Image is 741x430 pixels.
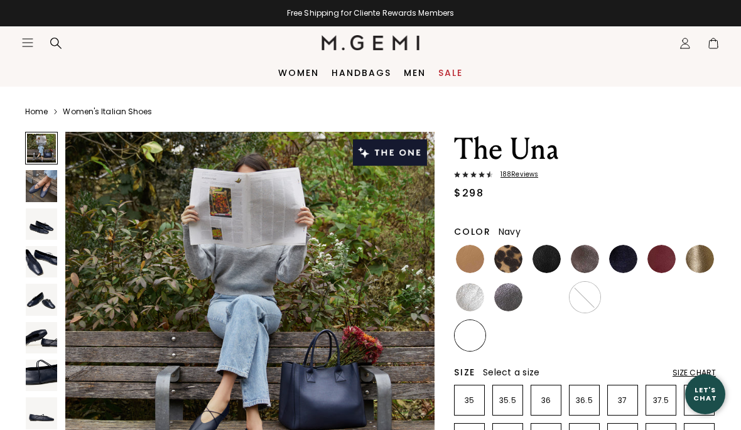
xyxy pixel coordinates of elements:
p: 37.5 [646,395,676,406]
img: Ballerina Pink [686,283,714,311]
div: Let's Chat [685,386,725,402]
img: Leopard Print [494,245,522,273]
button: Open site menu [21,36,34,49]
img: Chocolate [571,283,599,311]
h2: Size [454,367,475,377]
img: The Una [26,246,57,277]
img: Silver [456,283,484,311]
img: The Una [26,360,57,391]
div: Size Chart [673,368,716,378]
span: Navy [499,225,521,238]
img: The Una [26,284,57,315]
img: Midnight Blue [609,245,637,273]
img: Military [533,283,561,311]
h1: The Una [454,132,716,167]
p: 37 [608,395,637,406]
img: Navy [456,321,484,350]
div: $298 [454,186,484,201]
h2: Color [454,227,491,237]
img: Burgundy [647,245,676,273]
img: The Una [26,397,57,429]
p: 36 [531,395,561,406]
a: Women [278,68,319,78]
a: 188Reviews [454,171,716,181]
img: Gunmetal [494,283,522,311]
img: Ecru [647,283,676,311]
img: The One tag [353,139,427,166]
img: M.Gemi [322,35,420,50]
a: Home [25,107,48,117]
span: Select a size [483,366,539,379]
p: 38 [684,395,714,406]
a: Men [404,68,426,78]
img: Cocoa [571,245,599,273]
img: Antique Rose [609,283,637,311]
span: 188 Review s [493,171,538,178]
img: Gold [686,245,714,273]
a: Women's Italian Shoes [63,107,152,117]
img: The Una [26,170,57,202]
p: 36.5 [570,395,599,406]
img: Light Tan [456,245,484,273]
a: Sale [438,68,463,78]
img: The Una [26,322,57,353]
p: 35 [455,395,484,406]
p: 35.5 [493,395,522,406]
a: Handbags [332,68,391,78]
img: The Una [26,208,57,240]
img: Black [533,245,561,273]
